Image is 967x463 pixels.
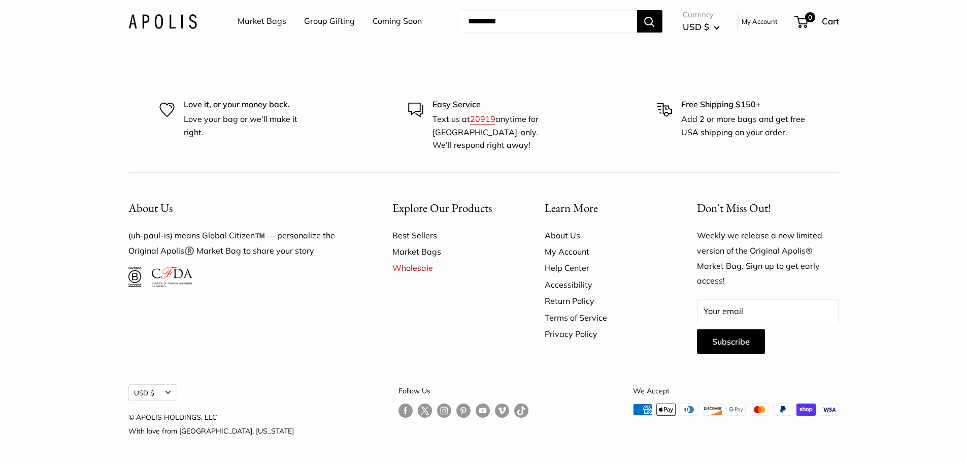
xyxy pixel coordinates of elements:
[128,200,173,215] span: About Us
[805,12,815,22] span: 0
[392,243,509,260] a: Market Bags
[742,15,778,27] a: My Account
[470,114,495,124] a: 20919
[128,384,177,400] button: USD $
[432,98,559,111] p: Easy Service
[822,16,839,26] span: Cart
[633,384,839,397] p: We Accept
[476,404,490,418] a: Follow us on YouTube
[545,227,661,243] a: About Us
[697,198,839,218] p: Don't Miss Out!
[184,98,311,111] p: Love it, or your money back.
[514,404,528,418] a: Follow us on Tumblr
[398,384,528,397] p: Follow Us
[418,404,432,422] a: Follow us on Twitter
[128,411,294,437] p: © APOLIS HOLDINGS, LLC With love from [GEOGRAPHIC_DATA], [US_STATE]
[495,404,509,418] a: Follow us on Vimeo
[128,267,142,287] img: Certified B Corporation
[392,200,492,215] span: Explore Our Products
[460,10,637,33] input: Search...
[681,113,808,139] p: Add 2 or more bags and get free USA shipping on your order.
[545,260,661,276] a: Help Center
[545,198,661,218] button: Learn More
[392,227,509,243] a: Best Sellers
[432,113,559,152] p: Text us at anytime for [GEOGRAPHIC_DATA]-only. We’ll respond right away!
[681,98,808,111] p: Free Shipping $150+
[697,329,765,354] button: Subscribe
[683,21,709,32] span: USD $
[545,200,598,215] span: Learn More
[545,326,661,342] a: Privacy Policy
[545,293,661,309] a: Return Policy
[683,19,720,35] button: USD $
[128,198,357,218] button: About Us
[545,243,661,260] a: My Account
[184,113,311,139] p: Love your bag or we'll make it right.
[683,8,720,22] span: Currency
[545,310,661,326] a: Terms of Service
[795,13,839,29] a: 0 Cart
[128,14,197,28] img: Apolis
[152,267,192,287] img: Council of Fashion Designers of America Member
[373,14,422,29] a: Coming Soon
[697,228,839,289] p: Weekly we release a new limited version of the Original Apolis® Market Bag. Sign up to get early ...
[392,260,509,276] a: Wholesale
[304,14,355,29] a: Group Gifting
[128,228,357,259] p: (uh-paul-is) means Global Citizen™️ — personalize the Original Apolis®️ Market Bag to share your ...
[238,14,286,29] a: Market Bags
[637,10,662,33] button: Search
[398,404,413,418] a: Follow us on Facebook
[437,404,451,418] a: Follow us on Instagram
[392,198,509,218] button: Explore Our Products
[545,276,661,293] a: Accessibility
[456,404,471,418] a: Follow us on Pinterest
